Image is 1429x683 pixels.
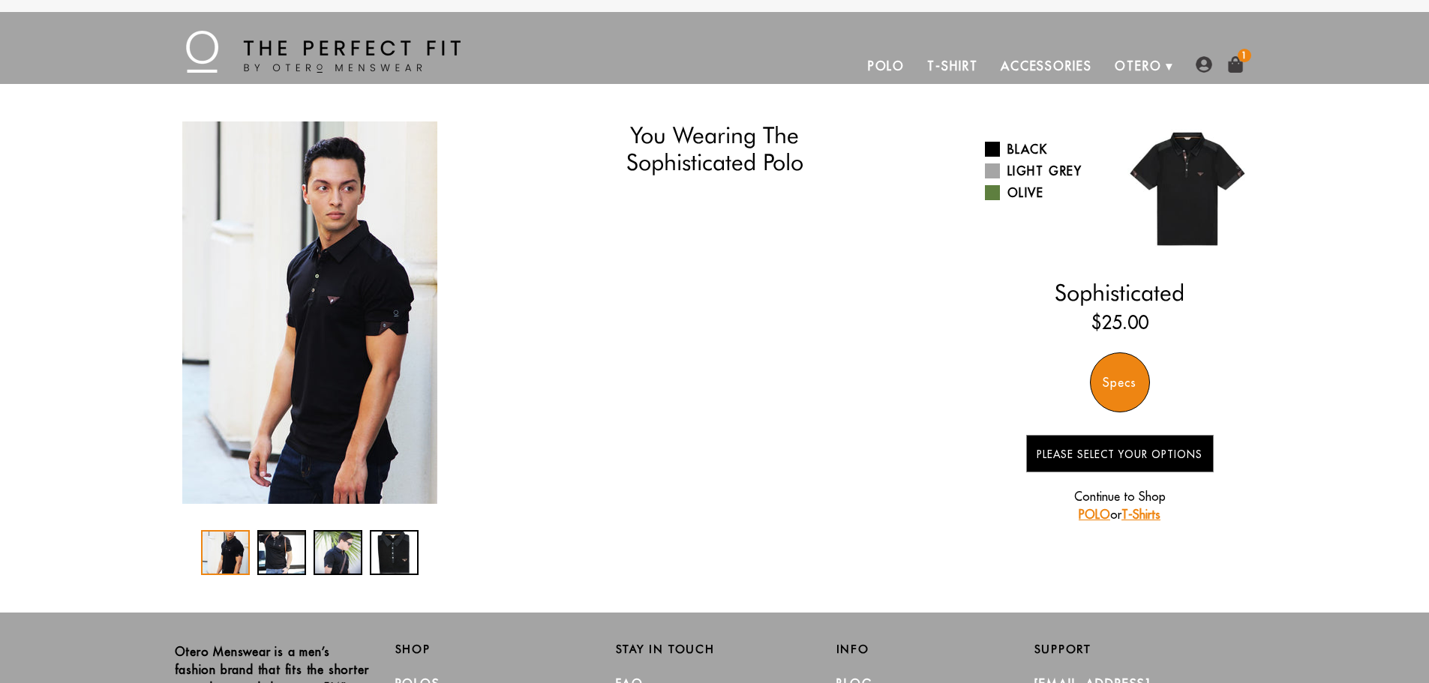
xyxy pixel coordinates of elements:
[1227,56,1244,73] a: 1
[182,121,437,504] img: IMG_2215_copy_36f57b9c-8390-45a9-9ca2-faecd04841ef_340x.jpg
[314,530,362,575] div: 3 / 4
[985,140,1109,158] a: Black
[916,48,989,84] a: T-Shirt
[1026,435,1214,472] button: Please Select Your Options
[1196,56,1212,73] img: user-account-icon.png
[1037,448,1202,461] span: Please Select Your Options
[1120,121,1255,256] img: 019.jpg
[985,184,1109,202] a: Olive
[1079,507,1110,522] a: POLO
[1103,48,1173,84] a: Otero
[186,31,461,73] img: The Perfect Fit - by Otero Menswear - Logo
[836,643,1034,656] h2: Info
[1238,49,1251,62] span: 1
[370,530,419,575] div: 4 / 4
[989,48,1103,84] a: Accessories
[985,162,1109,180] a: Light Grey
[857,48,917,84] a: Polo
[616,643,814,656] h2: Stay in Touch
[1091,309,1148,336] ins: $25.00
[395,643,593,656] h2: Shop
[536,121,893,176] h1: You Wearing The Sophisticated Polo
[175,121,445,504] div: 1 / 4
[985,279,1255,306] h2: Sophisticated
[1121,507,1160,522] a: T-Shirts
[201,530,250,575] div: 1 / 4
[1227,56,1244,73] img: shopping-bag-icon.png
[1026,487,1214,523] p: Continue to Shop or
[1034,643,1255,656] h2: Support
[257,530,306,575] div: 2 / 4
[1090,352,1150,412] div: Specs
